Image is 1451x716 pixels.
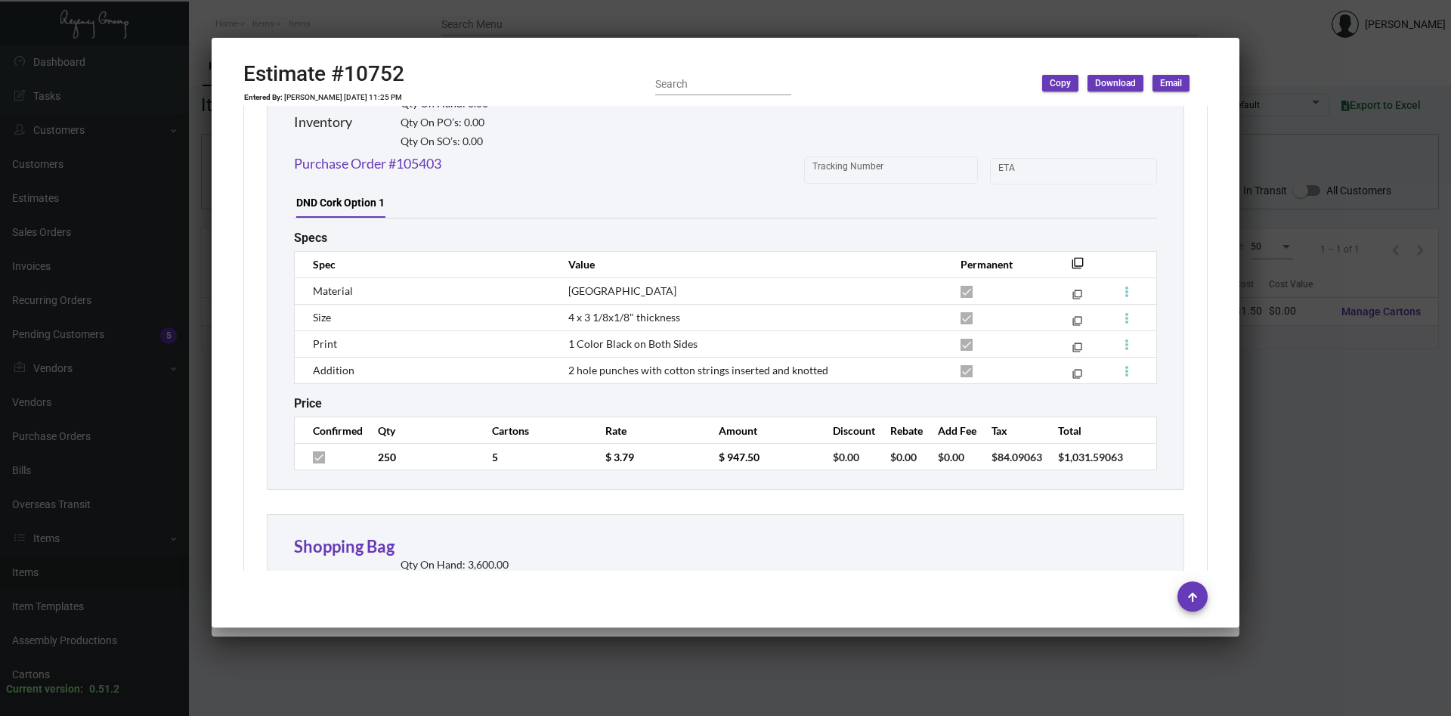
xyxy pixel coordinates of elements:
[568,284,676,297] span: [GEOGRAPHIC_DATA]
[976,417,1042,444] th: Tax
[401,135,488,148] h2: Qty On SO’s: 0.00
[294,396,322,411] h2: Price
[1095,77,1136,90] span: Download
[295,251,553,277] th: Spec
[945,251,1049,277] th: Permanent
[1072,346,1082,355] mat-icon: filter_none
[818,417,875,444] th: Discount
[243,61,404,87] h2: Estimate #10752
[1072,262,1084,274] mat-icon: filter_none
[553,251,945,277] th: Value
[363,417,476,444] th: Qty
[568,311,680,324] span: 4 x 3 1/8x1/8" thickness
[1072,372,1082,382] mat-icon: filter_none
[477,417,590,444] th: Cartons
[890,451,917,463] span: $0.00
[283,93,403,102] td: [PERSON_NAME] [DATE] 11:25 PM
[6,681,83,697] div: Current version:
[590,417,704,444] th: Rate
[1072,293,1082,302] mat-icon: filter_none
[1087,75,1143,91] button: Download
[295,417,364,444] th: Confirmed
[243,93,283,102] td: Entered By:
[875,417,923,444] th: Rebate
[1058,165,1131,177] input: End date
[923,417,976,444] th: Add Fee
[401,559,509,572] h2: Qty On Hand: 3,600.00
[568,337,698,350] span: 1 Color Black on Both Sides
[1058,451,1123,463] span: $1,031.59063
[1072,319,1082,329] mat-icon: filter_none
[938,451,964,463] span: $0.00
[313,284,353,297] span: Material
[992,451,1042,463] span: $84.09063
[998,165,1045,177] input: Start date
[294,114,352,131] h2: Inventory
[568,364,828,377] span: 2 hole punches with cotton strings inserted and knotted
[294,231,327,245] h2: Specs
[1160,77,1182,90] span: Email
[1050,77,1071,90] span: Copy
[1152,75,1190,91] button: Email
[1042,75,1078,91] button: Copy
[704,417,817,444] th: Amount
[294,536,394,556] a: Shopping Bag
[1043,417,1123,444] th: Total
[294,153,441,174] a: Purchase Order #105403
[296,195,385,211] div: DND Cork Option 1
[833,451,859,463] span: $0.00
[313,337,337,350] span: Print
[89,681,119,697] div: 0.51.2
[313,364,354,377] span: Addition
[313,311,331,324] span: Size
[401,116,488,129] h2: Qty On PO’s: 0.00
